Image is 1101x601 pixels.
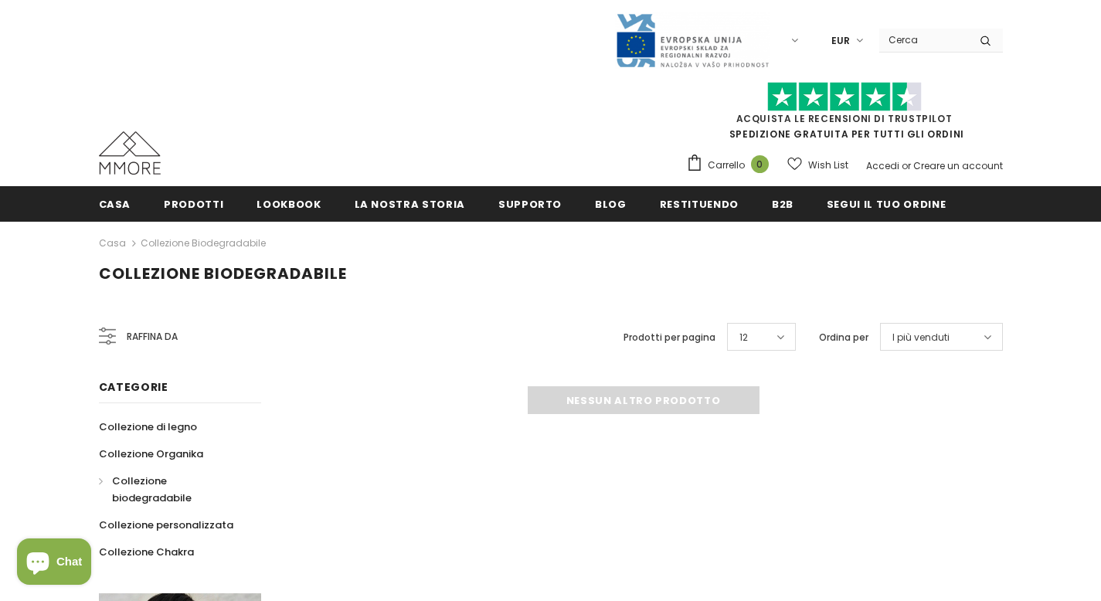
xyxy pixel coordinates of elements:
[736,112,953,125] a: Acquista le recensioni di TrustPilot
[112,474,192,505] span: Collezione biodegradabile
[99,545,194,559] span: Collezione Chakra
[498,197,562,212] span: supporto
[624,330,715,345] label: Prodotti per pagina
[595,186,627,221] a: Blog
[808,158,848,173] span: Wish List
[141,236,266,250] a: Collezione biodegradabile
[498,186,562,221] a: supporto
[866,159,899,172] a: Accedi
[660,186,739,221] a: Restituendo
[99,538,194,565] a: Collezione Chakra
[708,158,745,173] span: Carrello
[99,419,197,434] span: Collezione di legno
[892,330,950,345] span: I più venduti
[99,440,203,467] a: Collezione Organika
[615,12,770,69] img: Javni Razpis
[99,379,168,395] span: Categorie
[827,186,946,221] a: Segui il tuo ordine
[99,131,161,175] img: Casi MMORE
[686,154,776,177] a: Carrello 0
[99,447,203,461] span: Collezione Organika
[257,197,321,212] span: Lookbook
[257,186,321,221] a: Lookbook
[99,511,233,538] a: Collezione personalizzata
[913,159,1003,172] a: Creare un account
[751,155,769,173] span: 0
[99,413,197,440] a: Collezione di legno
[99,263,347,284] span: Collezione biodegradabile
[355,197,465,212] span: La nostra storia
[831,33,850,49] span: EUR
[772,197,793,212] span: B2B
[355,186,465,221] a: La nostra storia
[879,29,968,51] input: Search Site
[902,159,911,172] span: or
[595,197,627,212] span: Blog
[164,197,223,212] span: Prodotti
[99,518,233,532] span: Collezione personalizzata
[615,33,770,46] a: Javni Razpis
[12,538,96,589] inbox-online-store-chat: Shopify online store chat
[99,467,244,511] a: Collezione biodegradabile
[739,330,748,345] span: 12
[827,197,946,212] span: Segui il tuo ordine
[164,186,223,221] a: Prodotti
[99,186,131,221] a: Casa
[772,186,793,221] a: B2B
[819,330,868,345] label: Ordina per
[787,151,848,178] a: Wish List
[99,234,126,253] a: Casa
[686,89,1003,141] span: SPEDIZIONE GRATUITA PER TUTTI GLI ORDINI
[99,197,131,212] span: Casa
[127,328,178,345] span: Raffina da
[767,82,922,112] img: Fidati di Pilot Stars
[660,197,739,212] span: Restituendo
